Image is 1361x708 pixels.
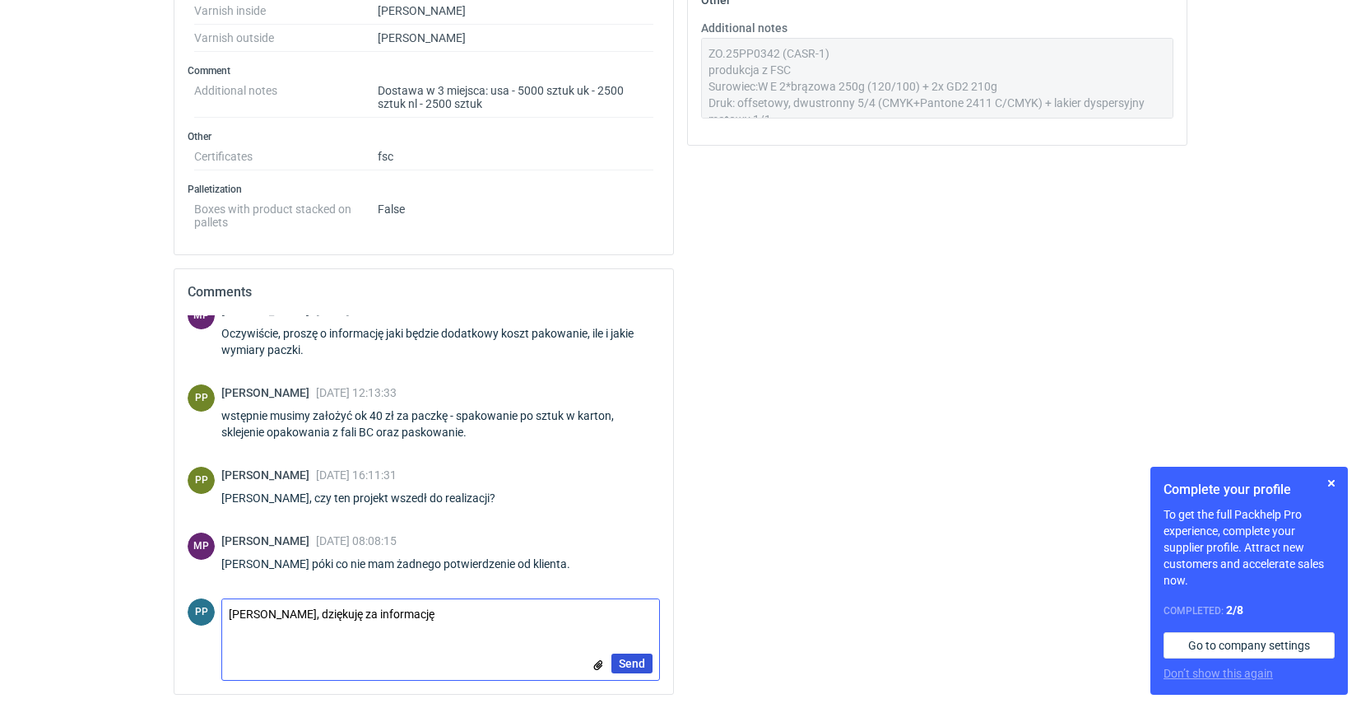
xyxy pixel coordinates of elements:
[188,130,660,143] h3: Other
[221,556,590,572] div: [PERSON_NAME] póki co nie mam żadnego potwierdzenie od klienta.
[1164,506,1335,589] p: To get the full Packhelp Pro experience, complete your supplier profile. Attract new customers an...
[1322,473,1341,493] button: Skip for now
[188,384,215,412] figcaption: PP
[188,599,215,626] div: Paweł Puch
[188,384,215,412] div: Pawel Puch
[194,25,378,52] dt: Varnish outside
[221,325,660,358] div: Oczywiście, proszę o informację jaki będzie dodatkowy koszt pakowanie, ile i jakie wymiary paczki.
[378,196,653,229] dd: False
[221,490,515,506] div: [PERSON_NAME], czy ten projekt wszedł do realizacji?
[188,282,660,302] h2: Comments
[1226,603,1243,617] strong: 2 / 8
[611,654,653,673] button: Send
[188,302,215,329] div: Michał Palasek
[194,77,378,118] dt: Additional notes
[188,183,660,196] h3: Palletization
[188,533,215,560] figcaption: MP
[1164,480,1335,500] h1: Complete your profile
[316,468,397,482] span: [DATE] 16:11:31
[701,20,787,36] label: Additional notes
[194,196,378,229] dt: Boxes with product stacked on pallets
[188,467,215,494] div: Pawel Puch
[378,25,653,52] dd: [PERSON_NAME]
[378,77,653,118] dd: Dostawa w 3 miejsca: usa - 5000 sztuk uk - 2500 sztuk nl - 2500 sztuk
[619,658,645,669] span: Send
[1164,602,1335,619] div: Completed:
[221,408,660,440] div: wstępnie musimy założyć ok 40 zł za paczkę - spakowanie po sztuk w karton, sklejenie opakowania z...
[188,467,215,494] figcaption: PP
[1164,665,1273,682] button: Don’t show this again
[701,38,1173,119] textarea: ZO.25PP0342 (CASR-1) produkcja z FSC Surowiec:W E 2*brązowa 250g (120/100) + 2x GD2 210g Druk: of...
[221,468,316,482] span: [PERSON_NAME]
[194,143,378,170] dt: Certificates
[316,386,397,399] span: [DATE] 12:13:33
[188,64,660,77] h3: Comment
[221,534,316,547] span: [PERSON_NAME]
[378,143,653,170] dd: fsc
[316,534,397,547] span: [DATE] 08:08:15
[188,599,215,626] figcaption: PP
[1164,632,1335,659] a: Go to company settings
[188,302,215,329] figcaption: MP
[188,533,215,560] div: Michał Palasek
[222,599,659,634] textarea: [PERSON_NAME], dziękuję za informację
[221,386,316,399] span: [PERSON_NAME]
